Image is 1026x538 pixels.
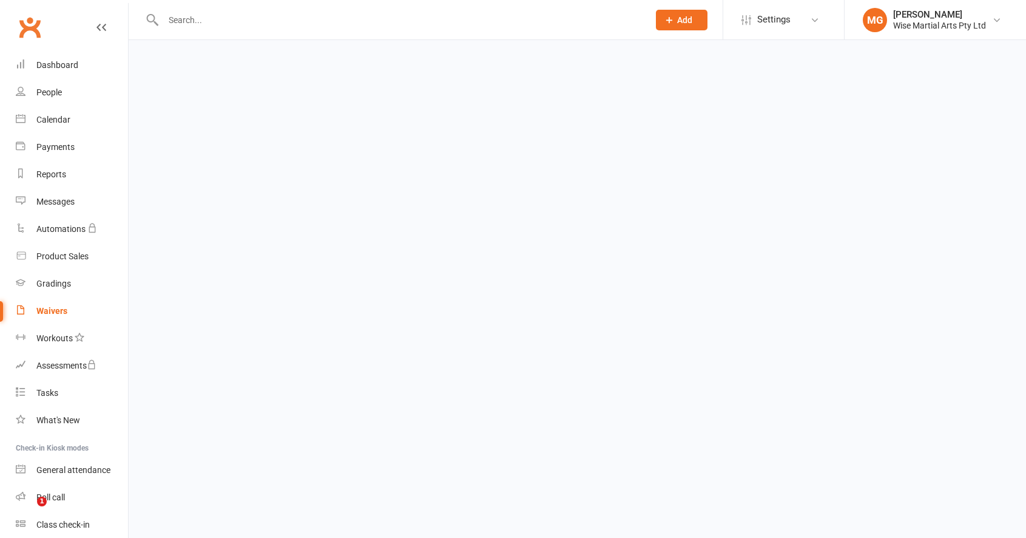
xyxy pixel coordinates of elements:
a: Messages [16,188,128,216]
a: General attendance kiosk mode [16,457,128,484]
div: Payments [36,142,75,152]
div: Messages [36,197,75,206]
div: Workouts [36,333,73,343]
div: Tasks [36,388,58,398]
a: Gradings [16,270,128,298]
a: Product Sales [16,243,128,270]
span: 1 [37,497,47,506]
div: Assessments [36,361,96,370]
iframe: Intercom live chat [12,497,41,526]
div: What's New [36,415,80,425]
div: Wise Martial Arts Pty Ltd [893,20,986,31]
div: Reports [36,169,66,179]
div: Class check-in [36,520,90,529]
a: Workouts [16,325,128,352]
div: Waivers [36,306,67,316]
input: Search... [160,12,640,29]
a: Automations [16,216,128,243]
div: General attendance [36,465,110,475]
a: Tasks [16,380,128,407]
div: Dashboard [36,60,78,70]
div: Gradings [36,279,71,288]
a: People [16,79,128,106]
span: Settings [757,6,791,33]
a: What's New [16,407,128,434]
a: Calendar [16,106,128,134]
div: People [36,87,62,97]
span: Add [677,15,692,25]
a: Clubworx [15,12,45,43]
div: MG [863,8,887,32]
div: Automations [36,224,86,234]
a: Assessments [16,352,128,380]
a: Reports [16,161,128,188]
div: Product Sales [36,251,89,261]
div: Roll call [36,492,65,502]
a: Payments [16,134,128,161]
div: Calendar [36,115,70,124]
a: Dashboard [16,52,128,79]
a: Roll call [16,484,128,511]
div: [PERSON_NAME] [893,9,986,20]
button: Add [656,10,707,30]
a: Waivers [16,298,128,325]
